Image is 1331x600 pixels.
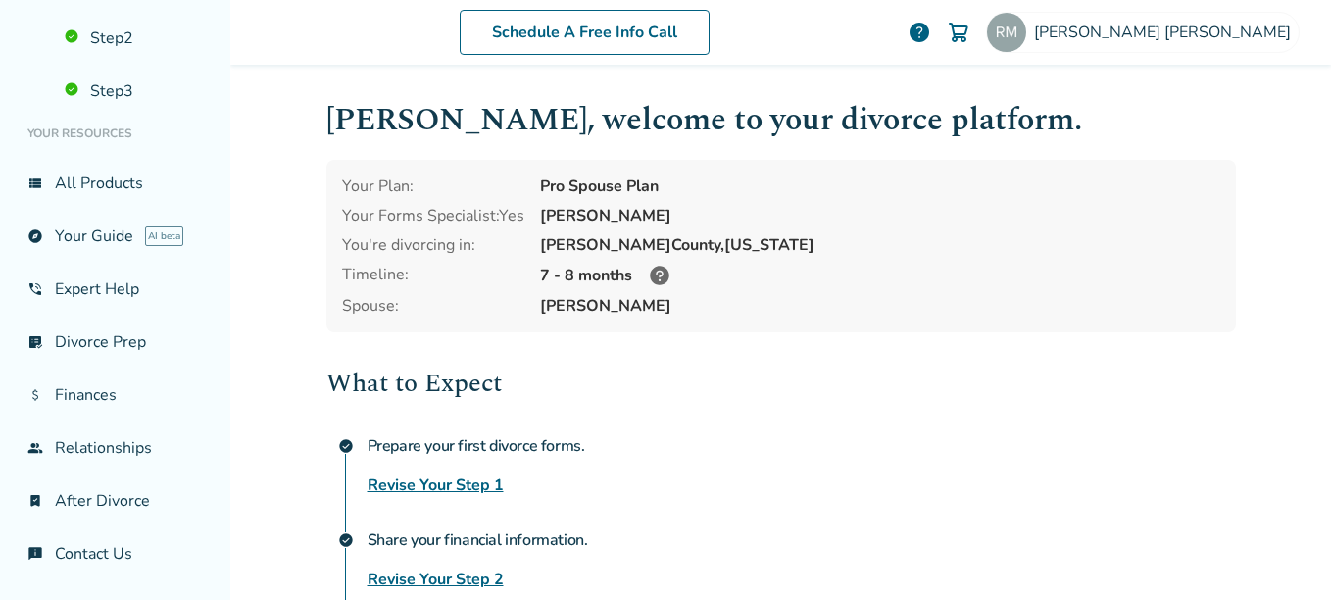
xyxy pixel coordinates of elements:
a: list_alt_checkDivorce Prep [16,320,215,365]
span: attach_money [27,387,43,403]
a: phone_in_talkExpert Help [16,267,215,312]
div: Timeline: [342,264,524,287]
a: Step3 [53,69,215,114]
div: Pro Spouse Plan [540,175,1220,197]
span: phone_in_talk [27,281,43,297]
span: check_circle [338,438,354,454]
a: exploreYour GuideAI beta [16,214,215,259]
a: Step2 [53,16,215,61]
a: help [908,21,931,44]
div: [PERSON_NAME] [540,205,1220,226]
iframe: Chat Widget [1233,506,1331,600]
a: attach_moneyFinances [16,373,215,418]
span: Spouse: [342,295,524,317]
a: view_listAll Products [16,161,215,206]
h1: [PERSON_NAME] , welcome to your divorce platform. [326,96,1236,144]
span: view_list [27,175,43,191]
a: Schedule A Free Info Call [460,10,710,55]
li: Your Resources [16,114,215,153]
a: chat_infoContact Us [16,531,215,576]
h4: Share your financial information. [368,521,1236,560]
img: ramiller24@hotmail.com [987,13,1026,52]
a: Revise Your Step 2 [368,568,504,591]
div: Your Plan: [342,175,524,197]
img: Cart [947,21,970,44]
span: [PERSON_NAME] [PERSON_NAME] [1034,22,1299,43]
a: groupRelationships [16,425,215,471]
h4: Prepare your first divorce forms. [368,426,1236,466]
div: 7 - 8 months [540,264,1220,287]
a: Revise Your Step 1 [368,474,504,497]
div: Your Forms Specialist: Yes [342,205,524,226]
div: [PERSON_NAME] County, [US_STATE] [540,234,1220,256]
span: bookmark_check [27,493,43,509]
a: bookmark_checkAfter Divorce [16,478,215,524]
span: chat_info [27,546,43,562]
div: You're divorcing in: [342,234,524,256]
span: check_circle [338,532,354,548]
span: list_alt_check [27,334,43,350]
span: group [27,440,43,456]
h2: What to Expect [326,364,1236,403]
span: AI beta [145,226,183,246]
span: explore [27,228,43,244]
span: [PERSON_NAME] [540,295,1220,317]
